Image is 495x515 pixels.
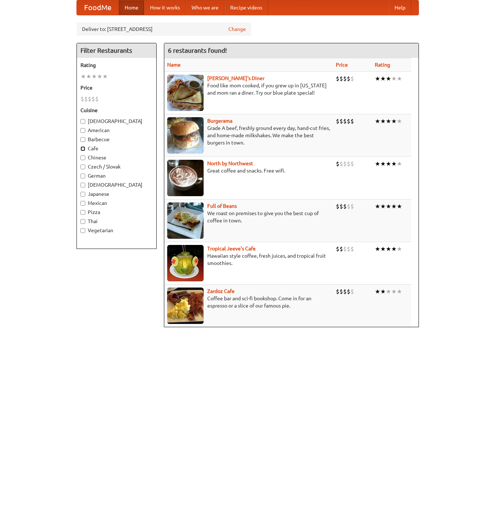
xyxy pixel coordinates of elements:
[80,95,84,103] li: $
[343,117,347,125] li: $
[80,190,153,198] label: Japanese
[350,288,354,296] li: $
[80,146,85,151] input: Cafe
[347,245,350,253] li: $
[80,136,153,143] label: Barbecue
[80,218,153,225] label: Thai
[350,202,354,210] li: $
[77,0,119,15] a: FoodMe
[339,202,343,210] li: $
[167,75,204,111] img: sallys.jpg
[207,161,253,166] a: North by Northwest
[391,288,397,296] li: ★
[224,0,268,15] a: Recipe videos
[80,128,85,133] input: American
[167,295,330,309] p: Coffee bar and sci-fi bookshop. Come in for an espresso or a slice of our famous pie.
[350,160,354,168] li: $
[391,117,397,125] li: ★
[380,202,386,210] li: ★
[380,245,386,253] li: ★
[207,118,232,124] b: Burgerama
[336,202,339,210] li: $
[80,210,85,215] input: Pizza
[77,43,156,58] h4: Filter Restaurants
[144,0,186,15] a: How it works
[80,209,153,216] label: Pizza
[207,203,237,209] b: Full of Beans
[91,72,97,80] li: ★
[343,288,347,296] li: $
[389,0,411,15] a: Help
[80,84,153,91] h5: Price
[397,75,402,83] li: ★
[80,127,153,134] label: American
[80,227,153,234] label: Vegetarian
[168,47,227,54] ng-pluralize: 6 restaurants found!
[339,288,343,296] li: $
[186,0,224,15] a: Who we are
[84,95,88,103] li: $
[167,252,330,267] p: Hawaiian style coffee, fresh juices, and tropical fruit smoothies.
[336,245,339,253] li: $
[97,72,102,80] li: ★
[339,160,343,168] li: $
[88,95,91,103] li: $
[375,288,380,296] li: ★
[102,72,108,80] li: ★
[386,117,391,125] li: ★
[80,118,153,125] label: [DEMOGRAPHIC_DATA]
[207,246,256,251] b: Tropical Jeeve's Cafe
[380,288,386,296] li: ★
[167,167,330,174] p: Great coffee and snacks. Free wifi.
[375,75,380,83] li: ★
[167,62,181,68] a: Name
[347,117,350,125] li: $
[80,183,85,187] input: [DEMOGRAPHIC_DATA]
[350,245,354,253] li: $
[167,288,204,324] img: zardoz.jpg
[347,160,350,168] li: $
[375,117,380,125] li: ★
[207,75,264,81] b: [PERSON_NAME]'s Diner
[91,95,95,103] li: $
[339,117,343,125] li: $
[80,107,153,114] h5: Cuisine
[336,117,339,125] li: $
[343,160,347,168] li: $
[207,288,235,294] a: Zardoz Cafe
[80,219,85,224] input: Thai
[336,75,339,83] li: $
[80,228,85,233] input: Vegetarian
[339,245,343,253] li: $
[167,82,330,96] p: Food like mom cooked, if you grew up in [US_STATE] and mom ran a diner. Try our blue plate special!
[397,202,402,210] li: ★
[350,75,354,83] li: $
[80,154,153,161] label: Chinese
[86,72,91,80] li: ★
[119,0,144,15] a: Home
[80,199,153,207] label: Mexican
[386,75,391,83] li: ★
[76,23,251,36] div: Deliver to: [STREET_ADDRESS]
[339,75,343,83] li: $
[95,95,99,103] li: $
[80,174,85,178] input: German
[386,245,391,253] li: ★
[80,181,153,189] label: [DEMOGRAPHIC_DATA]
[343,202,347,210] li: $
[347,288,350,296] li: $
[80,137,85,142] input: Barbecue
[375,62,390,68] a: Rating
[80,165,85,169] input: Czech / Slovak
[380,75,386,83] li: ★
[386,160,391,168] li: ★
[391,75,397,83] li: ★
[397,245,402,253] li: ★
[80,163,153,170] label: Czech / Slovak
[167,245,204,281] img: jeeves.jpg
[80,155,85,160] input: Chinese
[336,62,348,68] a: Price
[80,72,86,80] li: ★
